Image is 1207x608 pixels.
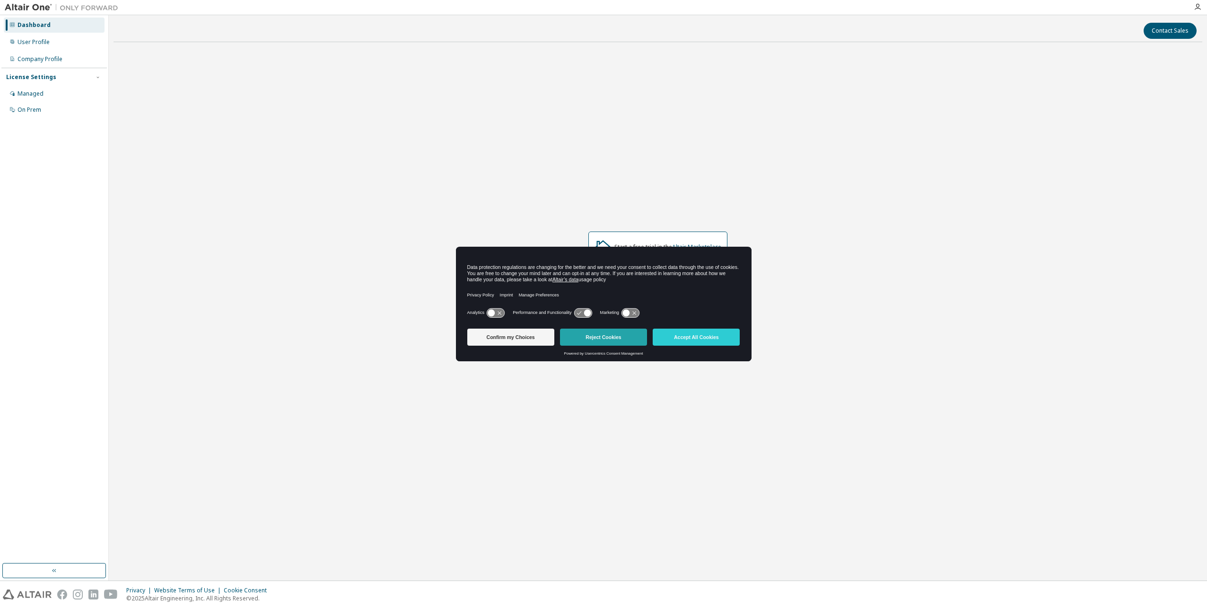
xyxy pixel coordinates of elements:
div: Dashboard [17,21,51,29]
div: Start a free trial in the [614,243,721,251]
div: On Prem [17,106,41,114]
img: facebook.svg [57,590,67,599]
p: © 2025 Altair Engineering, Inc. All Rights Reserved. [126,594,272,602]
div: User Profile [17,38,50,46]
button: Contact Sales [1144,23,1197,39]
a: Altair Marketplace [672,243,721,251]
div: Managed [17,90,44,98]
div: Privacy [126,587,154,594]
div: Website Terms of Use [154,587,224,594]
img: Altair One [5,3,123,12]
div: Cookie Consent [224,587,272,594]
img: linkedin.svg [88,590,98,599]
img: altair_logo.svg [3,590,52,599]
img: instagram.svg [73,590,83,599]
div: Company Profile [17,55,62,63]
div: License Settings [6,73,56,81]
img: youtube.svg [104,590,118,599]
